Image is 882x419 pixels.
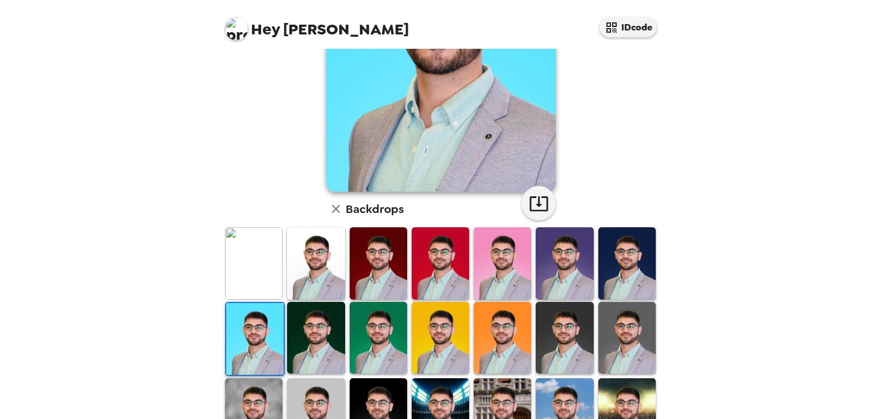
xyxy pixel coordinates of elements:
img: profile pic [225,17,248,40]
span: [PERSON_NAME] [225,11,409,37]
img: Original [225,227,283,299]
h6: Backdrops [346,200,404,218]
button: IDcode [599,17,657,37]
span: Hey [251,19,280,40]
